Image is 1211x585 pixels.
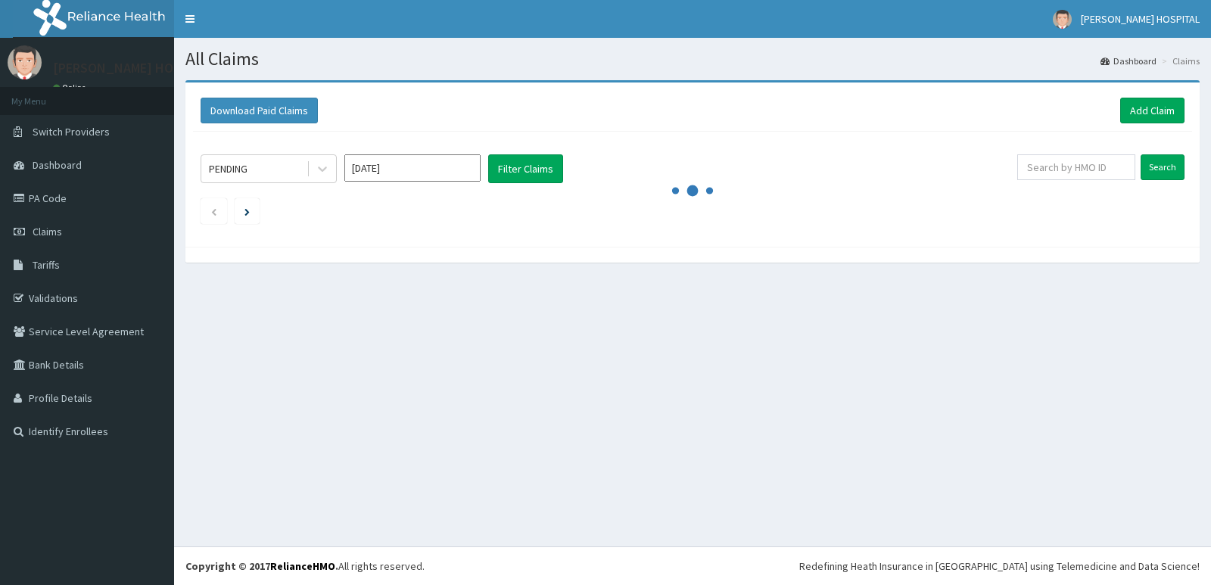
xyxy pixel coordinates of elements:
[8,45,42,79] img: User Image
[799,559,1200,574] div: Redefining Heath Insurance in [GEOGRAPHIC_DATA] using Telemedicine and Data Science!
[33,125,110,138] span: Switch Providers
[1053,10,1072,29] img: User Image
[344,154,481,182] input: Select Month and Year
[33,225,62,238] span: Claims
[185,49,1200,69] h1: All Claims
[488,154,563,183] button: Filter Claims
[1120,98,1185,123] a: Add Claim
[53,61,214,75] p: [PERSON_NAME] HOSPITAL
[201,98,318,123] button: Download Paid Claims
[270,559,335,573] a: RelianceHMO
[1017,154,1136,180] input: Search by HMO ID
[670,168,715,213] svg: audio-loading
[1141,154,1185,180] input: Search
[1081,12,1200,26] span: [PERSON_NAME] HOSPITAL
[33,158,82,172] span: Dashboard
[1158,54,1200,67] li: Claims
[185,559,338,573] strong: Copyright © 2017 .
[174,546,1211,585] footer: All rights reserved.
[210,204,217,218] a: Previous page
[53,82,89,93] a: Online
[244,204,250,218] a: Next page
[33,258,60,272] span: Tariffs
[209,161,247,176] div: PENDING
[1100,54,1157,67] a: Dashboard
